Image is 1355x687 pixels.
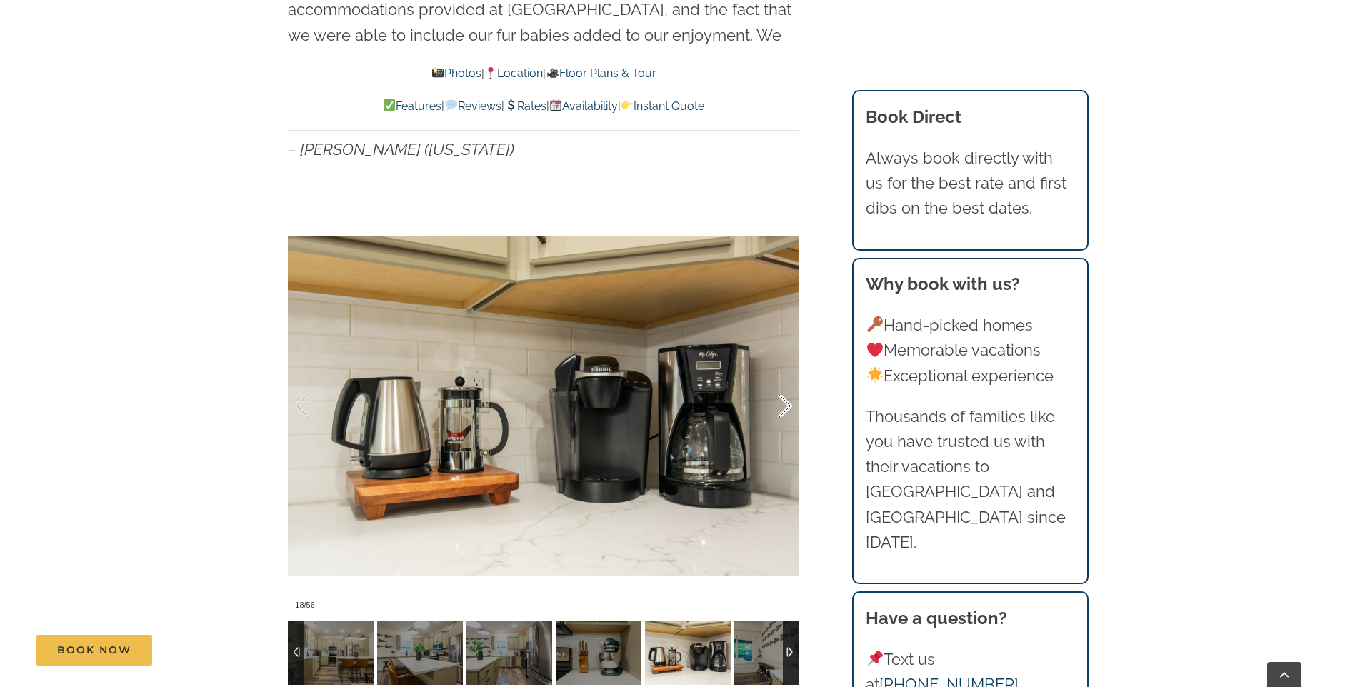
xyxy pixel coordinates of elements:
[485,67,496,79] img: 📍
[288,64,799,83] p: | |
[866,608,1007,628] strong: Have a question?
[431,66,481,80] a: Photos
[867,367,883,383] img: 🌟
[866,106,961,127] b: Book Direct
[384,99,395,111] img: ✅
[866,271,1074,297] h3: Why book with us?
[57,644,131,656] span: Book Now
[466,621,552,685] img: Camp-Stillwater-at-Table-Rock-Lake-Branson-Family-Retreats-vacation-home-1044-scaled.jpg-nggid041...
[549,99,618,113] a: Availability
[734,621,820,685] img: Camp-Stillwater-at-Table-Rock-Lake-Branson-Family-Retreats-vacation-home-1048-scaled.jpg-nggid041...
[377,621,463,685] img: Camp-Stillwater-at-Table-Rock-Lake-Branson-Family-Retreats-vacation-home-1043-scaled.jpg-nggid041...
[505,99,516,111] img: 💲
[867,342,883,358] img: ❤️
[36,635,152,666] a: Book Now
[866,146,1074,221] p: Always book directly with us for the best rate and first dibs on the best dates.
[621,99,704,113] a: Instant Quote
[446,99,457,111] img: 💬
[288,97,799,116] p: | | | |
[866,404,1074,555] p: Thousands of families like you have trusted us with their vacations to [GEOGRAPHIC_DATA] and [GEO...
[444,99,501,113] a: Reviews
[550,99,561,111] img: 📆
[383,99,441,113] a: Features
[432,67,444,79] img: 📸
[546,66,656,80] a: Floor Plans & Tour
[288,140,514,159] em: – [PERSON_NAME] ([US_STATE])
[867,316,883,332] img: 🔑
[645,621,731,685] img: Camp-Stillwater-at-Table-Rock-Lake-Branson-Family-Retreats-vacation-home-1046-scaled.jpg-nggid041...
[504,99,546,113] a: Rates
[484,66,543,80] a: Location
[866,313,1074,388] p: Hand-picked homes Memorable vacations Exceptional experience
[288,621,374,685] img: Camp-Stillwater-at-Table-Rock-Lake-Branson-Family-Retreats-vacation-home-1042-scaled.jpg-nggid041...
[621,99,633,111] img: 👉
[547,67,559,79] img: 🎥
[556,621,641,685] img: Camp-Stillwater-at-Table-Rock-Lake-Branson-Family-Retreats-vacation-home-1045-scaled.jpg-nggid041...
